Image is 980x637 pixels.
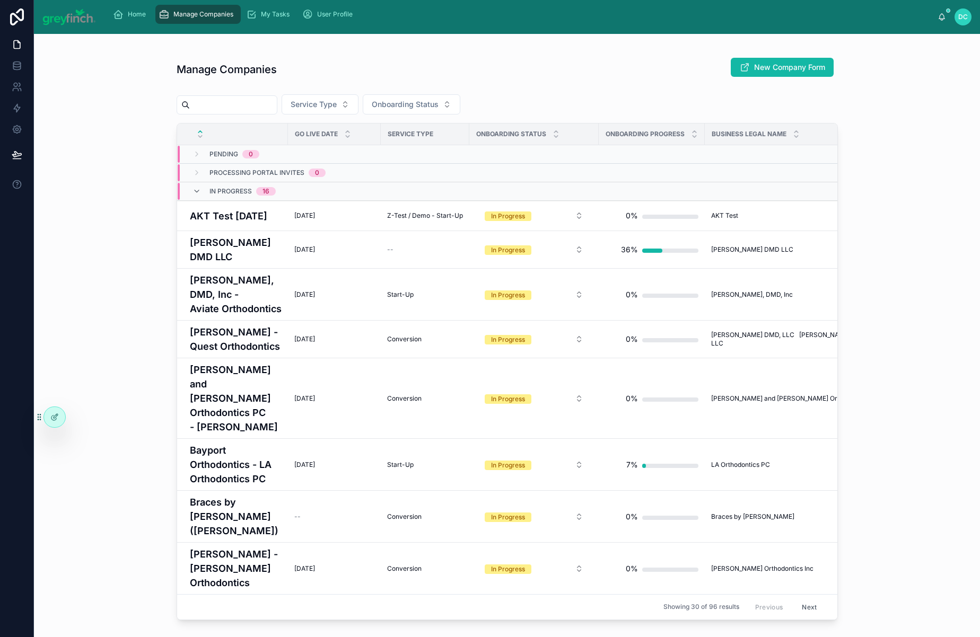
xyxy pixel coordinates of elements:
span: Home [128,10,146,19]
div: 0% [626,558,638,579]
span: Braces by [PERSON_NAME] [711,512,794,521]
button: Select Button [476,240,592,259]
span: Manage Companies [173,10,233,19]
span: LA Orthodontics PC [711,461,770,469]
div: In Progress [491,512,525,522]
div: 0% [626,329,638,350]
a: 36% [605,239,698,260]
a: Select Button [476,206,592,226]
div: 0% [626,506,638,527]
a: Z-Test / Demo - Start-Up [387,211,463,220]
div: In Progress [491,245,525,255]
img: App logo [42,8,96,25]
span: [DATE] [294,245,315,254]
a: Select Button [476,285,592,305]
a: [DATE] [294,394,374,403]
span: [PERSON_NAME] and [PERSON_NAME] Orthodontics PC [711,394,879,403]
a: [DATE] [294,461,374,469]
a: 0% [605,205,698,226]
a: [DATE] [294,290,374,299]
a: [PERSON_NAME] DMD LLC [711,245,883,254]
div: 0 [315,169,319,177]
a: My Tasks [243,5,297,24]
a: [DATE] [294,335,374,343]
span: My Tasks [261,10,290,19]
span: Business Legal Name [712,130,786,138]
div: 0% [626,205,638,226]
h1: Manage Companies [177,62,277,77]
a: [PERSON_NAME] Orthodontics Inc [711,564,883,573]
a: Bayport Orthodontics - LA Orthodontics PC [190,443,282,486]
span: Onboarding Progress [606,130,685,138]
span: Start-Up [387,290,414,299]
div: 7% [626,454,638,475]
a: AKT Test [711,211,883,220]
span: [PERSON_NAME] Orthodontics Inc [711,564,813,573]
a: Select Button [476,388,592,409]
span: [PERSON_NAME], DMD, Inc [711,290,793,299]
span: [DATE] [294,394,315,403]
span: Go Live Date [295,130,338,138]
span: New Company Form [754,62,825,73]
div: In Progress [491,461,525,470]
a: [DATE] [294,245,374,254]
a: [PERSON_NAME] and [PERSON_NAME] Orthodontics PC - [PERSON_NAME] [190,362,282,434]
span: [DATE] [294,290,315,299]
span: [DATE] [294,335,315,343]
a: Select Button [476,507,592,527]
div: In Progress [491,211,525,221]
a: [PERSON_NAME] - Quest Orthodontics [190,325,282,353]
a: Start-Up [387,290,463,299]
a: Braces by [PERSON_NAME] [711,512,883,521]
a: Select Button [476,455,592,475]
a: -- [294,512,374,521]
span: [DATE] [294,564,315,573]
a: [PERSON_NAME] and [PERSON_NAME] Orthodontics PC [711,394,883,403]
span: [DATE] [294,461,315,469]
button: Select Button [363,94,460,114]
div: 36% [621,239,638,260]
span: Pending [209,150,238,158]
a: 0% [605,388,698,409]
span: Conversion [387,394,422,403]
a: Select Button [476,329,592,349]
a: Conversion [387,394,463,403]
a: 7% [605,454,698,475]
a: 0% [605,506,698,527]
h4: [PERSON_NAME] - [PERSON_NAME] Orthodontics [190,547,282,590]
h4: [PERSON_NAME] DMD LLC [190,235,282,264]
a: AKT Test [DATE] [190,209,282,223]
a: -- [387,245,463,254]
a: 0% [605,329,698,350]
h4: [PERSON_NAME], DMD, Inc - Aviate Orthodontics [190,273,282,316]
a: Braces by [PERSON_NAME] ([PERSON_NAME]) [190,495,282,538]
button: Select Button [476,389,592,408]
div: 16 [262,187,269,196]
a: 0% [605,558,698,579]
a: [DATE] [294,211,374,220]
span: DC [958,13,968,21]
span: In Progress [209,187,252,196]
button: Next [794,599,824,615]
button: Select Button [476,206,592,225]
a: [PERSON_NAME], DMD, Inc [711,290,883,299]
span: Service Type [291,99,337,110]
span: Service Type [388,130,433,138]
a: Home [110,5,153,24]
button: Select Button [476,330,592,349]
a: Select Button [476,240,592,260]
div: In Progress [491,394,525,404]
span: Onboarding Status [476,130,546,138]
span: Conversion [387,564,422,573]
a: User Profile [299,5,360,24]
a: Conversion [387,512,463,521]
a: LA Orthodontics PC [711,461,883,469]
a: [PERSON_NAME] DMD, LLC [PERSON_NAME] DMD2, LLC [711,331,883,348]
div: In Progress [491,564,525,574]
span: Conversion [387,512,422,521]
